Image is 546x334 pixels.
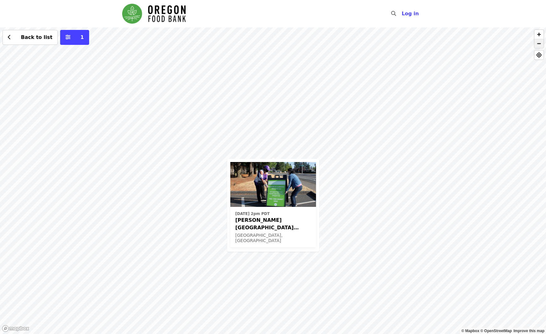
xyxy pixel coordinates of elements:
[21,34,52,40] span: Back to list
[230,162,316,247] a: See details for "Rigler Elementary School (Latino Network) - Free Food Market (16+)"
[230,162,316,207] img: Rigler Elementary School (Latino Network) - Free Food Market (16+) organized by Oregon Food Bank
[60,30,89,45] button: More filters (1 selected)
[462,329,480,333] a: Mapbox
[65,34,70,40] i: sliders-h icon
[514,329,544,333] a: Map feedback
[402,11,419,17] span: Log in
[400,6,405,21] input: Search
[480,329,512,333] a: OpenStreetMap
[235,211,270,217] time: [DATE] 2pm PDT
[534,50,544,60] button: Find My Location
[2,30,58,45] button: Back to list
[8,34,11,40] i: chevron-left icon
[534,30,544,39] button: Zoom In
[80,34,84,40] span: 1
[122,4,186,24] img: Oregon Food Bank - Home
[397,7,424,20] button: Log in
[534,39,544,48] button: Zoom Out
[2,325,29,332] a: Mapbox logo
[235,217,311,231] span: [PERSON_NAME][GEOGRAPHIC_DATA] (Latino Network) - Free Food Market (16+)
[391,11,396,17] i: search icon
[235,233,311,243] div: [GEOGRAPHIC_DATA], [GEOGRAPHIC_DATA]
